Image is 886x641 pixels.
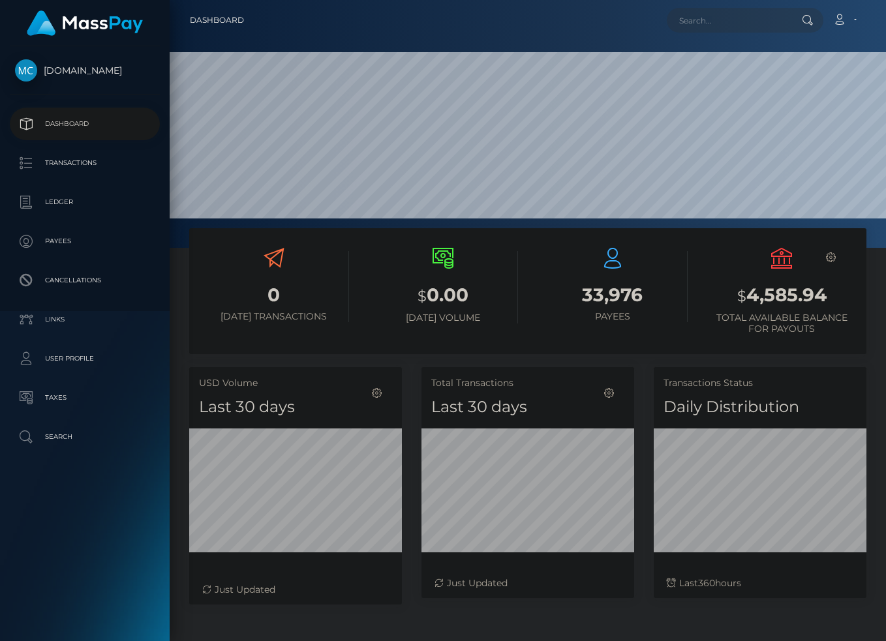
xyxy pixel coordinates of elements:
a: Dashboard [10,108,160,140]
img: McLuck.com [15,59,37,82]
input: Search... [667,8,789,33]
p: Search [15,427,155,447]
h6: Total Available Balance for Payouts [707,312,857,335]
h6: [DATE] Volume [369,312,519,323]
a: Links [10,303,160,336]
div: Just Updated [202,583,389,597]
a: Ledger [10,186,160,218]
h5: Total Transactions [431,377,624,390]
h5: Transactions Status [664,377,857,390]
small: $ [418,287,427,305]
small: $ [737,287,746,305]
a: Dashboard [190,7,244,34]
p: Dashboard [15,114,155,134]
div: Just Updated [435,576,621,590]
a: Cancellations [10,264,160,297]
h3: 4,585.94 [707,282,857,309]
a: Taxes [10,381,160,414]
span: 360 [698,577,715,589]
p: User Profile [15,349,155,368]
span: [DOMAIN_NAME] [10,65,160,76]
a: Transactions [10,147,160,179]
h4: Last 30 days [431,396,624,419]
h6: Payees [538,311,688,322]
p: Payees [15,231,155,251]
div: Last hours [667,576,853,590]
h5: USD Volume [199,377,392,390]
h6: [DATE] Transactions [199,311,349,322]
h3: 0 [199,282,349,308]
p: Links [15,310,155,329]
a: Search [10,421,160,453]
p: Cancellations [15,271,155,290]
h3: 33,976 [538,282,688,308]
h3: 0.00 [369,282,519,309]
h4: Last 30 days [199,396,392,419]
a: User Profile [10,342,160,375]
a: Payees [10,225,160,258]
p: Transactions [15,153,155,173]
img: MassPay Logo [27,10,143,36]
p: Taxes [15,388,155,408]
p: Ledger [15,192,155,212]
h4: Daily Distribution [664,396,857,419]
